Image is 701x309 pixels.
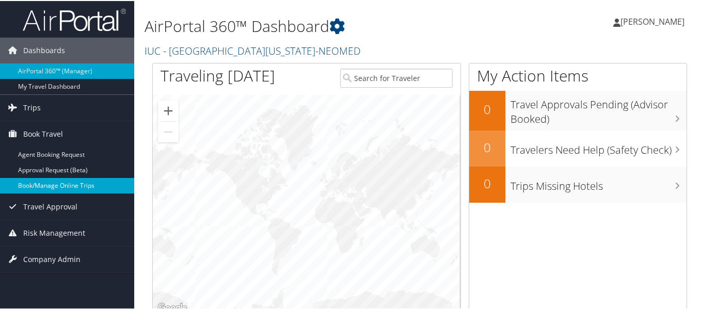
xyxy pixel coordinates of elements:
button: Zoom in [158,100,179,120]
a: IUC - [GEOGRAPHIC_DATA][US_STATE]-NEOMED [145,43,363,57]
h2: 0 [469,138,505,155]
a: 0Trips Missing Hotels [469,166,687,202]
h1: Traveling [DATE] [161,64,275,86]
span: Book Travel [23,120,63,146]
span: Dashboards [23,37,65,62]
h3: Travelers Need Help (Safety Check) [511,137,687,156]
h3: Trips Missing Hotels [511,173,687,192]
span: Travel Approval [23,193,77,219]
h1: AirPortal 360™ Dashboard [145,14,512,36]
img: airportal-logo.png [23,7,126,31]
button: Zoom out [158,121,179,141]
a: 0Travelers Need Help (Safety Check) [469,129,687,166]
span: [PERSON_NAME] [620,15,684,26]
h3: Travel Approvals Pending (Advisor Booked) [511,91,687,125]
h1: My Action Items [469,64,687,86]
span: Risk Management [23,219,85,245]
span: Trips [23,94,41,120]
input: Search for Traveler [340,68,453,87]
span: Company Admin [23,246,81,271]
h2: 0 [469,174,505,191]
a: 0Travel Approvals Pending (Advisor Booked) [469,90,687,129]
h2: 0 [469,100,505,117]
a: [PERSON_NAME] [613,5,695,36]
